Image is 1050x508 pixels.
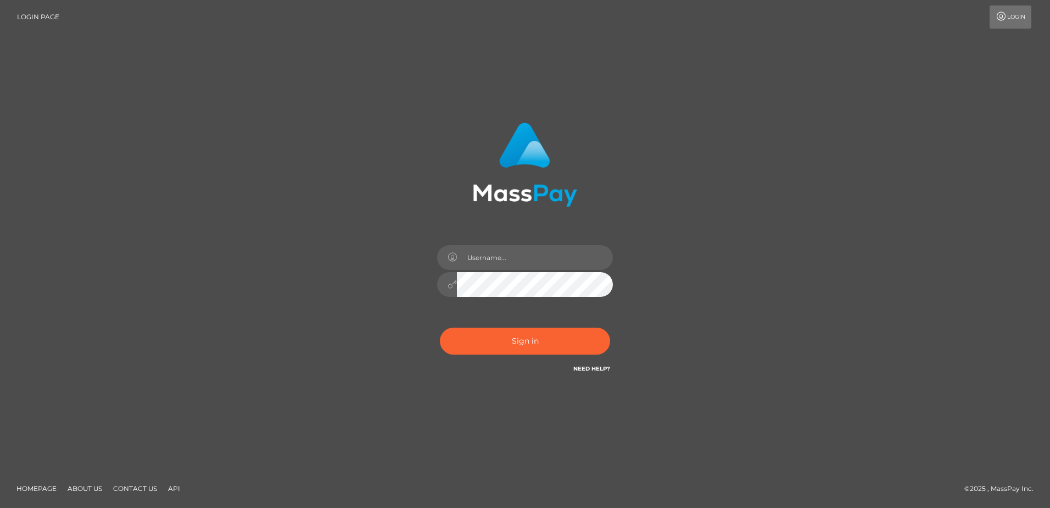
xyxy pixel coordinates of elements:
div: © 2025 , MassPay Inc. [964,483,1042,495]
a: Homepage [12,480,61,497]
img: MassPay Login [473,123,577,207]
a: Need Help? [573,365,610,372]
button: Sign in [440,328,610,355]
a: API [164,480,185,497]
a: Login Page [17,5,59,29]
a: About Us [63,480,107,497]
input: Username... [457,245,613,270]
a: Contact Us [109,480,161,497]
a: Login [990,5,1031,29]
